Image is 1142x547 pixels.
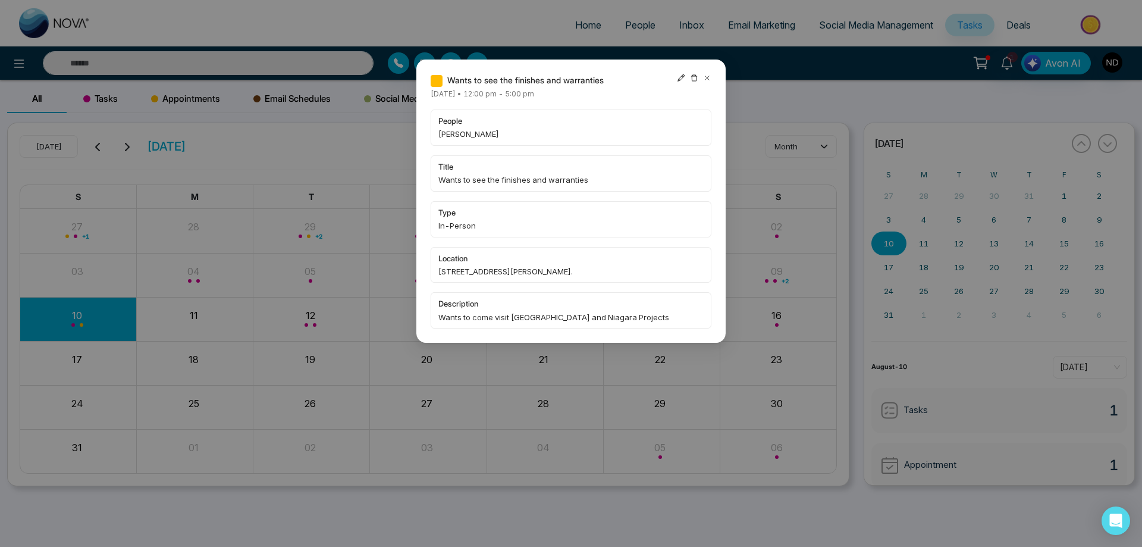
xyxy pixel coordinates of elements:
span: Wants to see the finishes and warranties [438,174,704,186]
span: description [438,298,704,310]
span: type [438,207,704,218]
span: In-Person [438,220,704,232]
span: location [438,252,704,264]
span: title [438,161,704,173]
span: [DATE] • 12:00 pm - 5:00 pm [431,89,534,98]
div: Open Intercom Messenger [1102,507,1130,535]
span: [STREET_ADDRESS][PERSON_NAME]. [438,265,704,277]
span: people [438,115,704,127]
span: Wants to come visit [GEOGRAPHIC_DATA] and Niagara Projects [438,311,704,323]
span: [PERSON_NAME] [438,128,704,140]
span: Wants to see the finishes and warranties [447,74,604,87]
